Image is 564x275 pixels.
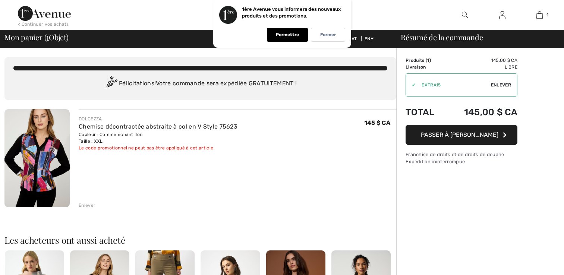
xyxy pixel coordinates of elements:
[462,10,468,19] img: Rechercher sur le site Web
[493,10,511,20] a: Sign In
[4,236,396,244] h2: Les acheteurs ont aussi acheté
[242,6,341,19] p: 1ère Avenue vous informera des nouveaux produits et des promotions.
[119,80,297,87] font: Félicitations! Votre commande sera expédiée GRATUITEMENT !
[427,58,429,63] span: 1
[46,32,49,41] span: 1
[276,32,299,38] p: Permettre
[79,123,237,130] a: Chemise décontractée abstraite à col en V Style 75623
[445,57,517,64] td: 145,00 $ CA
[364,119,390,126] span: 145 $ CA
[79,145,237,151] div: Le code promotionnel ne peut pas être appliqué à cet article
[104,76,119,91] img: Congratulation2.svg
[49,32,69,42] font: Objet)
[365,36,371,41] font: EN
[406,58,429,63] font: Produits (
[18,6,71,21] img: 1ère Avenue
[416,74,491,96] input: Promo code
[79,116,237,122] div: DOLCEZZA
[521,10,558,19] a: 1
[536,10,543,19] img: Mon sac
[406,125,517,145] button: Passer à [PERSON_NAME]
[79,132,142,144] font: Couleur : Comme échantillon Taille : XXL
[445,99,517,125] td: 145,00 $ CA
[4,109,70,207] img: Chemise décontractée abstraite à col en V Style 75623
[445,64,517,70] td: Libre
[499,10,505,19] img: Mes infos
[546,12,548,18] span: 1
[406,64,445,70] td: Livraison
[392,34,560,41] div: Résumé de la commande
[18,21,69,28] div: < Continuer vos achats
[406,82,416,88] div: ✔
[406,99,445,125] td: Total
[320,32,336,38] p: Fermer
[4,32,46,42] font: Mon panier (
[406,151,517,165] div: Franchise de droits et de droits de douane | Expédition ininterrompue
[79,202,95,209] div: Enlever
[491,82,511,88] span: Enlever
[406,57,445,64] td: )
[421,131,498,138] span: Passer à [PERSON_NAME]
